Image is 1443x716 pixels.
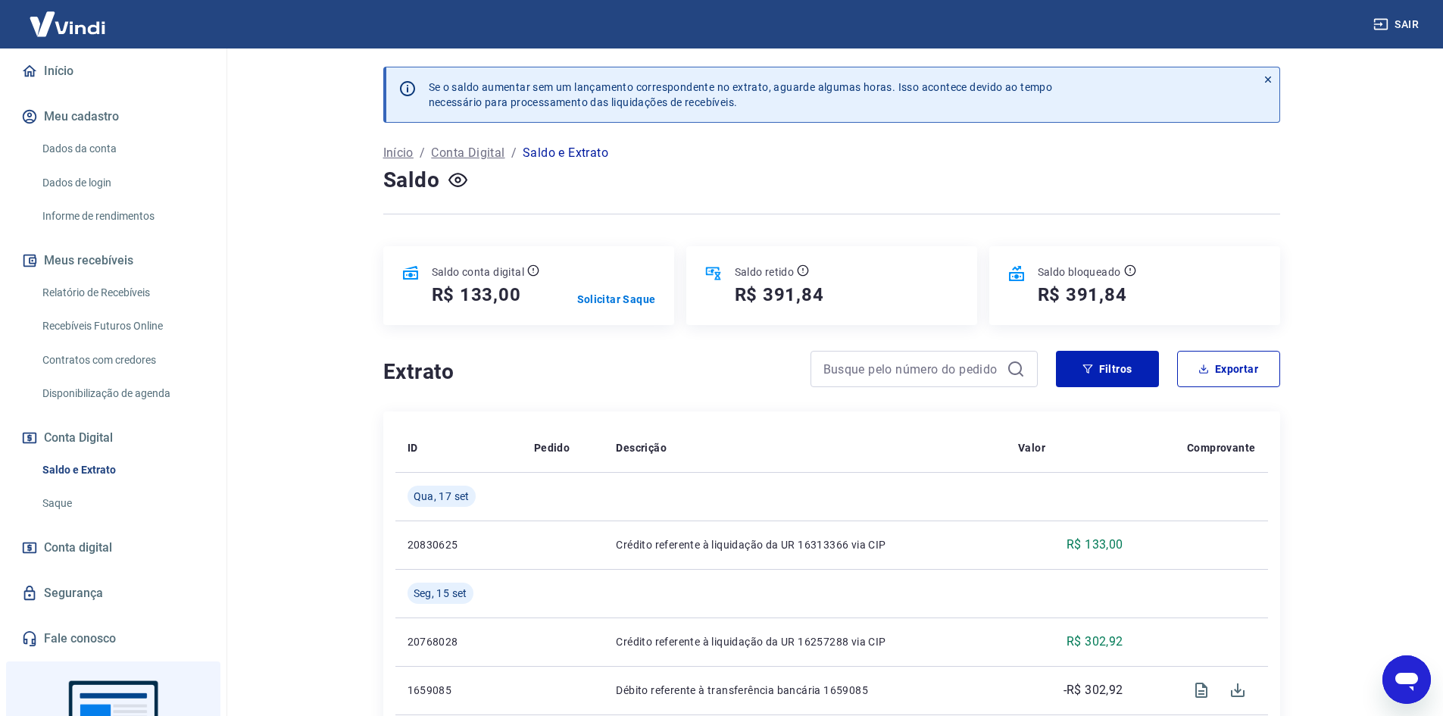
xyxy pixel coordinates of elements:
[616,440,667,455] p: Descrição
[1183,672,1220,708] span: Visualizar
[511,144,517,162] p: /
[36,277,208,308] a: Relatório de Recebíveis
[383,165,440,195] h4: Saldo
[414,489,470,504] span: Qua, 17 set
[36,488,208,519] a: Saque
[577,292,656,307] a: Solicitar Saque
[18,531,208,564] a: Conta digital
[414,586,467,601] span: Seg, 15 set
[1382,655,1431,704] iframe: Botão para abrir a janela de mensagens, conversa em andamento
[616,634,994,649] p: Crédito referente à liquidação da UR 16257288 via CIP
[18,622,208,655] a: Fale conosco
[429,80,1053,110] p: Se o saldo aumentar sem um lançamento correspondente no extrato, aguarde algumas horas. Isso acon...
[383,144,414,162] a: Início
[431,144,504,162] a: Conta Digital
[383,357,792,387] h4: Extrato
[36,345,208,376] a: Contratos com credores
[1370,11,1425,39] button: Sair
[420,144,425,162] p: /
[735,283,824,307] h5: R$ 391,84
[18,577,208,610] a: Segurança
[36,133,208,164] a: Dados da conta
[36,455,208,486] a: Saldo e Extrato
[36,378,208,409] a: Disponibilização de agenda
[616,537,994,552] p: Crédito referente à liquidação da UR 16313366 via CIP
[18,1,117,47] img: Vindi
[44,537,112,558] span: Conta digital
[18,244,208,277] button: Meus recebíveis
[408,537,510,552] p: 20830625
[18,421,208,455] button: Conta Digital
[1018,440,1045,455] p: Valor
[36,167,208,199] a: Dados de login
[616,683,994,698] p: Débito referente à transferência bancária 1659085
[1067,536,1123,554] p: R$ 133,00
[36,311,208,342] a: Recebíveis Futuros Online
[36,201,208,232] a: Informe de rendimentos
[18,100,208,133] button: Meu cadastro
[432,283,521,307] h5: R$ 133,00
[523,144,608,162] p: Saldo e Extrato
[1187,440,1255,455] p: Comprovante
[735,264,795,280] p: Saldo retido
[408,440,418,455] p: ID
[1220,672,1256,708] span: Download
[823,358,1001,380] input: Busque pelo número do pedido
[432,264,525,280] p: Saldo conta digital
[1177,351,1280,387] button: Exportar
[1067,633,1123,651] p: R$ 302,92
[408,683,510,698] p: 1659085
[408,634,510,649] p: 20768028
[534,440,570,455] p: Pedido
[1038,283,1127,307] h5: R$ 391,84
[1056,351,1159,387] button: Filtros
[1038,264,1121,280] p: Saldo bloqueado
[18,55,208,88] a: Início
[1064,681,1123,699] p: -R$ 302,92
